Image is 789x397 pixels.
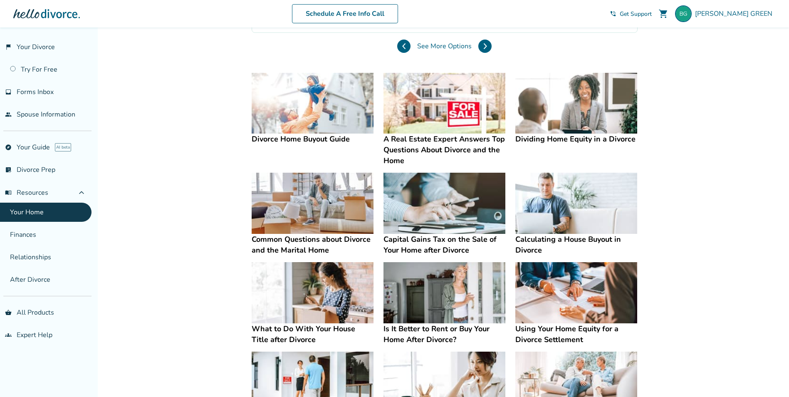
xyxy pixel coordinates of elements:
[620,10,652,18] span: Get Support
[675,5,692,22] img: bradleygreen@live.com
[383,323,505,345] h4: Is It Better to Rent or Buy Your Home After Divorce?
[5,189,12,196] span: menu_book
[5,89,12,95] span: inbox
[383,262,505,323] img: Is It Better to Rent or Buy Your Home After Divorce?
[252,73,373,134] img: Divorce Home Buyout Guide
[252,262,373,345] a: What to Do With Your House Title after DivorceWhat to Do With Your House Title after Divorce
[383,234,505,256] h4: Capital Gains Tax on the Sale of Your Home after Divorce
[252,173,373,256] a: Common Questions about Divorce and the Marital HomeCommon Questions about Divorce and the Marital...
[17,87,54,97] span: Forms Inbox
[5,111,12,118] span: people
[383,262,505,345] a: Is It Better to Rent or Buy Your Home After Divorce?Is It Better to Rent or Buy Your Home After D...
[417,42,472,51] span: See More Options
[292,4,398,23] a: Schedule A Free Info Call
[77,188,87,198] span: expand_less
[515,173,637,234] img: Calculating a House Buyout in Divorce
[515,73,637,134] img: Dividing Home Equity in a Divorce
[515,323,637,345] h4: Using Your Home Equity for a Divorce Settlement
[252,173,373,234] img: Common Questions about Divorce and the Marital Home
[515,73,637,145] a: Dividing Home Equity in a DivorceDividing Home Equity in a Divorce
[5,332,12,338] span: groups
[747,357,789,397] iframe: Chat Widget
[515,262,637,345] a: Using Your Home Equity for a Divorce SettlementUsing Your Home Equity for a Divorce Settlement
[5,188,48,197] span: Resources
[5,309,12,316] span: shopping_basket
[383,73,505,134] img: A Real Estate Expert Answers Top Questions About Divorce and the Home
[252,262,373,323] img: What to Do With Your House Title after Divorce
[252,234,373,256] h4: Common Questions about Divorce and the Marital Home
[383,173,505,234] img: Capital Gains Tax on the Sale of Your Home after Divorce
[252,73,373,145] a: Divorce Home Buyout GuideDivorce Home Buyout Guide
[383,134,505,166] h4: A Real Estate Expert Answers Top Questions About Divorce and the Home
[252,323,373,345] h4: What to Do With Your House Title after Divorce
[5,144,12,151] span: explore
[515,234,637,256] h4: Calculating a House Buyout in Divorce
[383,173,505,256] a: Capital Gains Tax on the Sale of Your Home after DivorceCapital Gains Tax on the Sale of Your Hom...
[515,134,637,144] h4: Dividing Home Equity in a Divorce
[515,262,637,323] img: Using Your Home Equity for a Divorce Settlement
[383,73,505,166] a: A Real Estate Expert Answers Top Questions About Divorce and the HomeA Real Estate Expert Answers...
[695,9,776,18] span: [PERSON_NAME] GREEN
[55,143,71,151] span: AI beta
[5,44,12,50] span: flag_2
[252,134,373,144] h4: Divorce Home Buyout Guide
[515,173,637,256] a: Calculating a House Buyout in DivorceCalculating a House Buyout in Divorce
[610,10,652,18] a: phone_in_talkGet Support
[658,9,668,19] span: shopping_cart
[610,10,616,17] span: phone_in_talk
[5,166,12,173] span: list_alt_check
